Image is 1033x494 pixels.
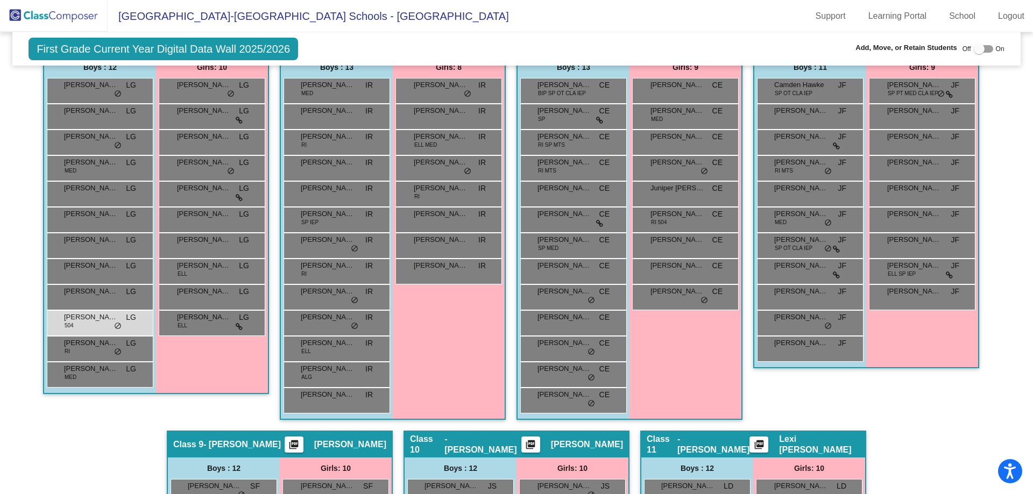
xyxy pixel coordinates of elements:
[951,105,959,117] span: JF
[779,434,860,455] span: Lexi [PERSON_NAME]
[301,234,355,245] span: [PERSON_NAME]
[538,89,586,97] span: BIP SP OT CLA IEP
[301,80,355,90] span: [PERSON_NAME]
[775,167,793,175] span: RI MTS
[650,105,704,116] span: [PERSON_NAME]
[414,105,468,116] span: [PERSON_NAME]
[280,457,392,479] div: Girls: 10
[424,481,478,491] span: [PERSON_NAME]
[712,131,723,142] span: CE
[887,131,941,142] span: [PERSON_NAME]
[365,157,373,168] span: IR
[538,141,565,149] span: RI SP MTS
[599,157,610,168] span: CE
[478,80,486,91] span: IR
[599,363,610,375] span: CE
[537,209,591,219] span: [PERSON_NAME]
[478,105,486,117] span: IR
[712,260,723,271] span: CE
[996,44,1004,54] span: On
[887,234,941,245] span: [PERSON_NAME]
[126,234,136,246] span: LG
[114,90,122,98] span: do_not_disturb_alt
[64,157,118,168] span: [PERSON_NAME]
[774,209,828,219] span: [PERSON_NAME]
[177,131,231,142] span: [PERSON_NAME]
[651,218,667,226] span: RI 504
[365,105,373,117] span: IR
[414,192,420,201] span: RI
[887,286,941,297] span: [PERSON_NAME]
[301,363,355,374] span: [PERSON_NAME]
[775,218,787,226] span: MED
[538,167,556,175] span: RI MTS
[888,89,938,97] span: SP PT MED CLA IEP
[126,80,136,91] span: LG
[114,141,122,150] span: do_not_disturb_alt
[887,260,941,271] span: [PERSON_NAME]
[712,80,723,91] span: CE
[478,183,486,194] span: IR
[749,436,768,453] button: Print Students Details
[887,183,941,194] span: [PERSON_NAME]
[537,389,591,400] span: [PERSON_NAME]
[887,157,941,168] span: [PERSON_NAME]
[838,234,846,246] span: JF
[824,245,832,253] span: do_not_disturb_alt
[866,56,978,78] div: Girls: 9
[126,338,136,349] span: LG
[239,286,249,297] span: LG
[774,338,828,348] span: [PERSON_NAME]
[537,234,591,245] span: [PERSON_NAME]
[824,219,832,227] span: do_not_disturb_alt
[599,183,610,194] span: CE
[537,286,591,297] span: [PERSON_NAME]
[651,115,663,123] span: MED
[301,218,319,226] span: SP IEP
[177,234,231,245] span: [PERSON_NAME]
[177,183,231,194] span: [PERSON_NAME]
[64,286,118,297] span: [PERSON_NAME]
[837,481,846,492] span: LD
[599,209,610,220] span: CE
[599,131,610,142] span: CE
[712,234,723,246] span: CE
[951,260,959,271] span: JF
[365,80,373,91] span: IR
[65,167,76,175] span: MED
[588,296,595,305] span: do_not_disturb_alt
[599,80,610,91] span: CE
[239,209,249,220] span: LG
[712,105,723,117] span: CE
[414,260,468,271] span: [PERSON_NAME]
[301,312,355,323] span: [PERSON_NAME]
[414,209,468,219] span: [PERSON_NAME]
[951,157,959,168] span: JF
[537,183,591,194] span: [PERSON_NAME]
[951,131,959,142] span: JF
[838,105,846,117] span: JF
[464,167,471,176] span: do_not_disturb_alt
[478,234,486,246] span: IR
[537,312,591,323] span: [PERSON_NAME]
[365,389,373,400] span: IR
[239,312,249,323] span: LG
[518,56,629,78] div: Boys : 13
[774,131,828,142] span: [PERSON_NAME]
[712,157,723,168] span: CE
[44,56,156,78] div: Boys : 12
[537,80,591,90] span: [PERSON_NAME]
[126,157,136,168] span: LG
[650,80,704,90] span: [PERSON_NAME]
[887,80,941,90] span: [PERSON_NAME]
[64,105,118,116] span: [PERSON_NAME]
[963,44,971,54] span: Off
[724,481,733,492] span: LD
[650,157,704,168] span: [PERSON_NAME]
[301,347,311,355] span: ELL
[64,260,118,271] span: [PERSON_NAME]
[838,131,846,142] span: JF
[285,436,303,453] button: Print Students Details
[838,183,846,194] span: JF
[650,209,704,219] span: [PERSON_NAME]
